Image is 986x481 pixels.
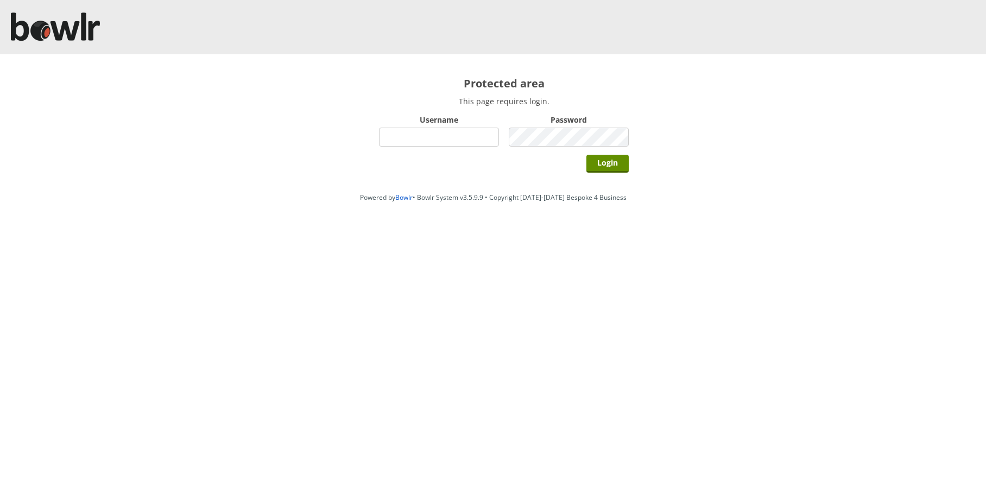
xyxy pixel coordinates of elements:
span: Powered by • Bowlr System v3.5.9.9 • Copyright [DATE]-[DATE] Bespoke 4 Business [360,193,627,202]
label: Username [379,115,499,125]
label: Password [509,115,629,125]
h2: Protected area [379,76,629,91]
a: Bowlr [395,193,413,202]
p: This page requires login. [379,96,629,106]
input: Login [586,155,629,173]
